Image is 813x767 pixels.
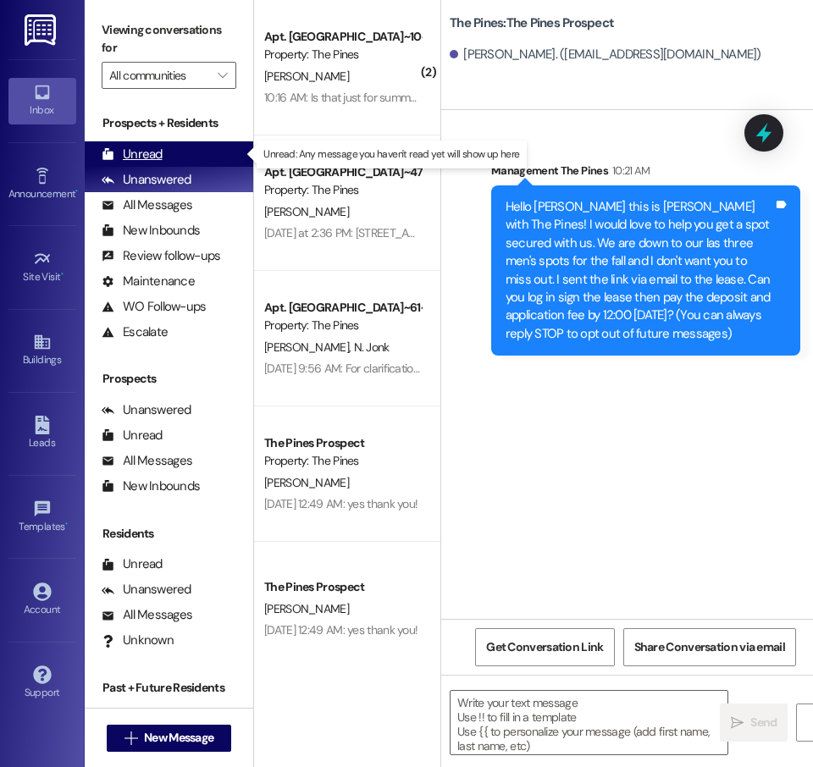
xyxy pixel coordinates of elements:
div: All Messages [102,196,192,214]
img: ResiDesk Logo [25,14,59,46]
span: [PERSON_NAME] [264,601,349,616]
div: Prospects [85,370,253,388]
div: Prospects + Residents [85,114,253,132]
span: Get Conversation Link [486,638,603,656]
div: Review follow-ups [102,247,220,265]
span: • [75,185,78,197]
div: Property: The Pines [264,317,421,334]
div: All Messages [102,606,192,624]
div: Maintenance [102,273,195,290]
div: Unread [102,555,163,573]
div: Unread [102,146,163,163]
div: The Pines Prospect [264,434,421,452]
button: Send [720,704,788,742]
div: Apt. [GEOGRAPHIC_DATA]~47~C, 1 The Pines (Men's) South [264,163,421,181]
a: Site Visit • [8,245,76,290]
a: Templates • [8,494,76,540]
div: [DATE] at 2:36 PM: [STREET_ADDRESS][PERSON_NAME][US_STATE] [264,225,592,240]
div: [DATE] 12:49 AM: yes thank you! [264,622,418,637]
span: N. Jonk [354,339,390,355]
a: Account [8,577,76,623]
span: [PERSON_NAME] [264,475,349,490]
div: WO Follow-ups [102,298,206,316]
div: Unanswered [102,581,191,599]
input: All communities [109,62,209,89]
div: Past + Future Residents [85,679,253,697]
div: Unread [102,427,163,444]
div: All Messages [102,452,192,470]
a: Buildings [8,328,76,373]
a: Support [8,660,76,706]
a: Inbox [8,78,76,124]
div: [DATE] 12:49 AM: yes thank you! [264,496,418,511]
button: Get Conversation Link [475,628,614,666]
div: Property: The Pines [264,452,421,470]
div: New Inbounds [102,477,200,495]
span: [PERSON_NAME] [264,204,349,219]
i:  [124,731,137,745]
button: New Message [107,725,232,752]
div: Unanswered [102,401,191,419]
div: [PERSON_NAME]. ([EMAIL_ADDRESS][DOMAIN_NAME]) [450,46,761,63]
div: New Inbounds [102,222,200,240]
div: [DATE] 9:56 AM: For clarification you're saying all the apartments are empty except 75, it's occu... [264,361,750,376]
div: Apt. [GEOGRAPHIC_DATA]~10~C, 1 The Pines (Women's) North [264,28,421,46]
span: • [61,268,64,280]
span: New Message [144,729,213,747]
div: Property: The Pines [264,46,421,63]
label: Viewing conversations for [102,17,236,62]
div: Hello [PERSON_NAME] this is [PERSON_NAME] with The Pines! I would love to help you get a spot sec... [506,198,773,343]
div: 10:21 AM [608,162,650,179]
span: • [65,518,68,530]
div: 10:16 AM: Is that just for summer rent? [264,90,448,105]
a: Leads [8,411,76,456]
div: Unknown [102,632,174,649]
span: [PERSON_NAME] [264,69,349,84]
span: Send [750,714,777,731]
i:  [731,716,744,730]
div: The Pines Prospect [264,578,421,596]
i:  [218,69,227,82]
button: Share Conversation via email [623,628,796,666]
span: Share Conversation via email [634,638,785,656]
div: Apt. [GEOGRAPHIC_DATA]~61~A, 1 The Pines (Men's) South [264,299,421,317]
span: [PERSON_NAME] [264,339,354,355]
div: Residents [85,525,253,543]
div: Unanswered [102,171,191,189]
b: The Pines: The Pines Prospect [450,14,614,32]
p: Unread: Any message you haven't read yet will show up here [263,147,519,162]
div: Property: The Pines [264,181,421,199]
div: Escalate [102,323,168,341]
div: Management The Pines [491,162,800,185]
